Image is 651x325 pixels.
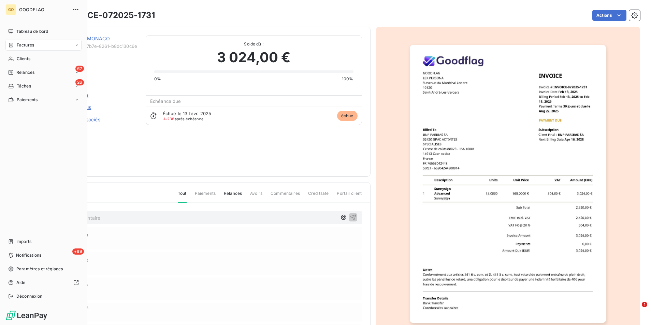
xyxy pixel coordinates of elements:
[337,111,358,121] span: échue
[178,190,187,203] span: Tout
[154,76,161,82] span: 0%
[75,79,84,85] span: 26
[154,41,353,47] span: Solde dû :
[75,66,84,72] span: 67
[16,293,43,299] span: Déconnexion
[19,7,68,12] span: GOODFLAG
[16,252,41,258] span: Notifications
[250,190,262,202] span: Avoirs
[17,56,30,62] span: Clients
[217,47,291,68] span: 3 024,00 €
[410,45,606,323] img: invoice_thumbnail
[17,83,31,89] span: Tâches
[54,43,138,49] span: 0196aaf5-c716-7b7e-8261-b8dc130c6eb4
[342,76,353,82] span: 100%
[163,111,211,116] span: Échue le 13 févr. 2025
[592,10,626,21] button: Actions
[163,117,175,121] span: J+238
[337,190,362,202] span: Portail client
[150,98,181,104] span: Échéance due
[72,248,84,255] span: +99
[224,190,242,202] span: Relances
[5,4,16,15] div: GO
[642,302,647,307] span: 1
[17,97,38,103] span: Paiements
[628,302,644,318] iframe: Intercom live chat
[5,277,82,288] a: Aide
[17,42,34,48] span: Factures
[16,266,63,272] span: Paramètres et réglages
[16,239,31,245] span: Imports
[16,280,26,286] span: Aide
[163,117,203,121] span: après échéance
[64,9,155,22] h3: INVOICE-072025-1731
[5,310,48,321] img: Logo LeanPay
[16,69,34,76] span: Relances
[195,190,216,202] span: Paiements
[308,190,329,202] span: Creditsafe
[271,190,300,202] span: Commentaires
[16,28,48,35] span: Tableau de bord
